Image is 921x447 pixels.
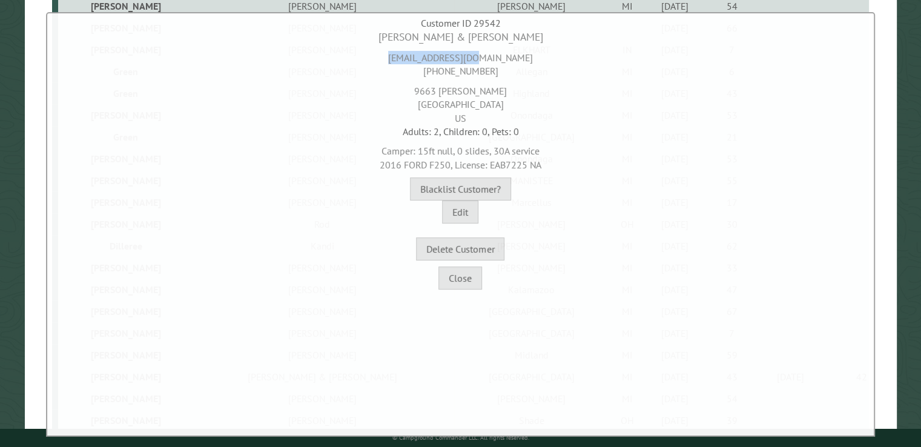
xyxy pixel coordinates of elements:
[50,138,871,171] div: Camper: 15ft null, 0 slides, 30A service
[50,16,871,30] div: Customer ID 29542
[380,159,541,171] span: 2016 FORD F250, License: EAB7225 NA
[50,125,871,138] div: Adults: 2, Children: 0, Pets: 0
[410,177,511,200] button: Blacklist Customer?
[392,434,529,442] small: © Campground Commander LLC. All rights reserved.
[50,78,871,125] div: 9663 [PERSON_NAME] [GEOGRAPHIC_DATA] US
[50,30,871,45] div: [PERSON_NAME] & [PERSON_NAME]
[442,200,478,223] button: Edit
[416,237,504,260] button: Delete Customer
[50,45,871,78] div: [EMAIL_ADDRESS][DOMAIN_NAME] [PHONE_NUMBER]
[438,267,482,290] button: Close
